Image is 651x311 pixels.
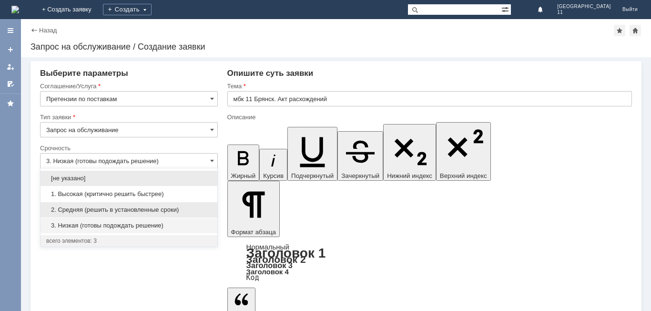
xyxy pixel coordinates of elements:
[259,149,287,181] button: Курсив
[440,172,487,179] span: Верхний индекс
[231,172,256,179] span: Жирный
[3,59,18,74] a: Мои заявки
[246,246,326,260] a: Заголовок 1
[11,6,19,13] img: logo
[231,228,276,236] span: Формат абзаца
[103,4,152,15] div: Создать
[46,222,212,229] span: 3. Низкая (готовы подождать решение)
[46,190,212,198] span: 1. Высокая (критично решить быстрее)
[501,4,511,13] span: Расширенный поиск
[46,206,212,214] span: 2. Средняя (решить в установленные сроки)
[11,6,19,13] a: Перейти на домашнюю страницу
[246,254,306,265] a: Заголовок 2
[246,273,259,282] a: Код
[31,42,641,52] div: Запрос на обслуживание / Создание заявки
[287,127,337,181] button: Подчеркнутый
[246,261,293,270] a: Заголовок 3
[291,172,334,179] span: Подчеркнутый
[227,244,632,281] div: Формат абзаца
[246,243,289,251] a: Нормальный
[337,131,383,181] button: Зачеркнутый
[383,124,436,181] button: Нижний индекс
[40,145,216,151] div: Срочность
[341,172,379,179] span: Зачеркнутый
[3,42,18,57] a: Создать заявку
[227,181,280,237] button: Формат абзаца
[614,25,625,36] div: Добавить в избранное
[387,172,432,179] span: Нижний индекс
[46,175,212,182] span: [не указано]
[227,69,314,78] span: Опишите суть заявки
[40,69,128,78] span: Выберите параметры
[227,114,630,120] div: Описание
[263,172,284,179] span: Курсив
[227,145,260,181] button: Жирный
[3,76,18,92] a: Мои согласования
[40,114,216,120] div: Тип заявки
[557,4,611,10] span: [GEOGRAPHIC_DATA]
[40,83,216,89] div: Соглашение/Услуга
[46,237,212,245] div: всего элементов: 3
[557,10,611,15] span: 11
[39,27,57,34] a: Назад
[227,83,630,89] div: Тема
[246,268,289,276] a: Заголовок 4
[436,122,491,181] button: Верхний индекс
[630,25,641,36] div: Сделать домашней страницей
